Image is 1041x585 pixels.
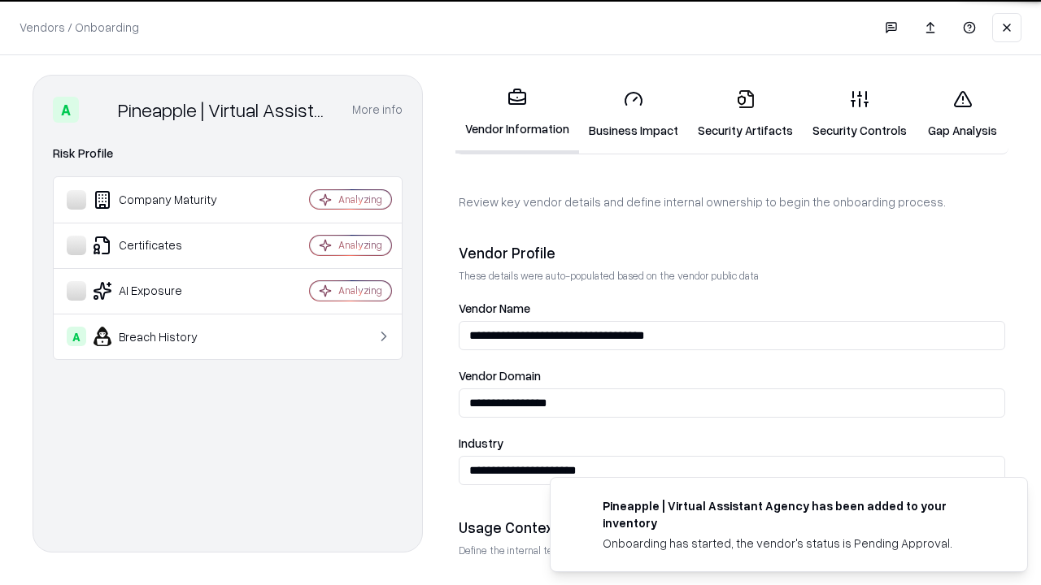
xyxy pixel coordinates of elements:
[67,327,261,346] div: Breach History
[53,144,403,163] div: Risk Profile
[338,284,382,297] div: Analyzing
[455,75,579,154] a: Vendor Information
[688,76,803,152] a: Security Artifacts
[459,437,1005,449] label: Industry
[338,193,382,206] div: Analyzing
[603,535,988,552] div: Onboarding has started, the vendor's status is Pending Approval.
[67,327,86,346] div: A
[459,302,1005,314] label: Vendor Name
[459,518,1005,537] div: Usage Context
[803,76,917,152] a: Security Controls
[67,236,261,255] div: Certificates
[352,95,403,124] button: More info
[118,97,333,123] div: Pineapple | Virtual Assistant Agency
[85,97,111,123] img: Pineapple | Virtual Assistant Agency
[338,238,382,252] div: Analyzing
[459,370,1005,382] label: Vendor Domain
[67,190,261,210] div: Company Maturity
[917,76,1008,152] a: Gap Analysis
[459,193,1005,210] p: Review key vendor details and define internal ownership to begin the onboarding process.
[603,497,988,531] div: Pineapple | Virtual Assistant Agency has been added to your inventory
[459,243,1005,262] div: Vendor Profile
[20,19,139,36] p: Vendors / Onboarding
[570,497,590,517] img: trypineapple.com
[459,269,1005,283] p: These details were auto-populated based on the vendor public data
[67,281,261,301] div: AI Exposure
[53,97,79,123] div: A
[579,76,688,152] a: Business Impact
[459,544,1005,557] p: Define the internal team and reason for using this vendor. This helps assess business relevance a...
